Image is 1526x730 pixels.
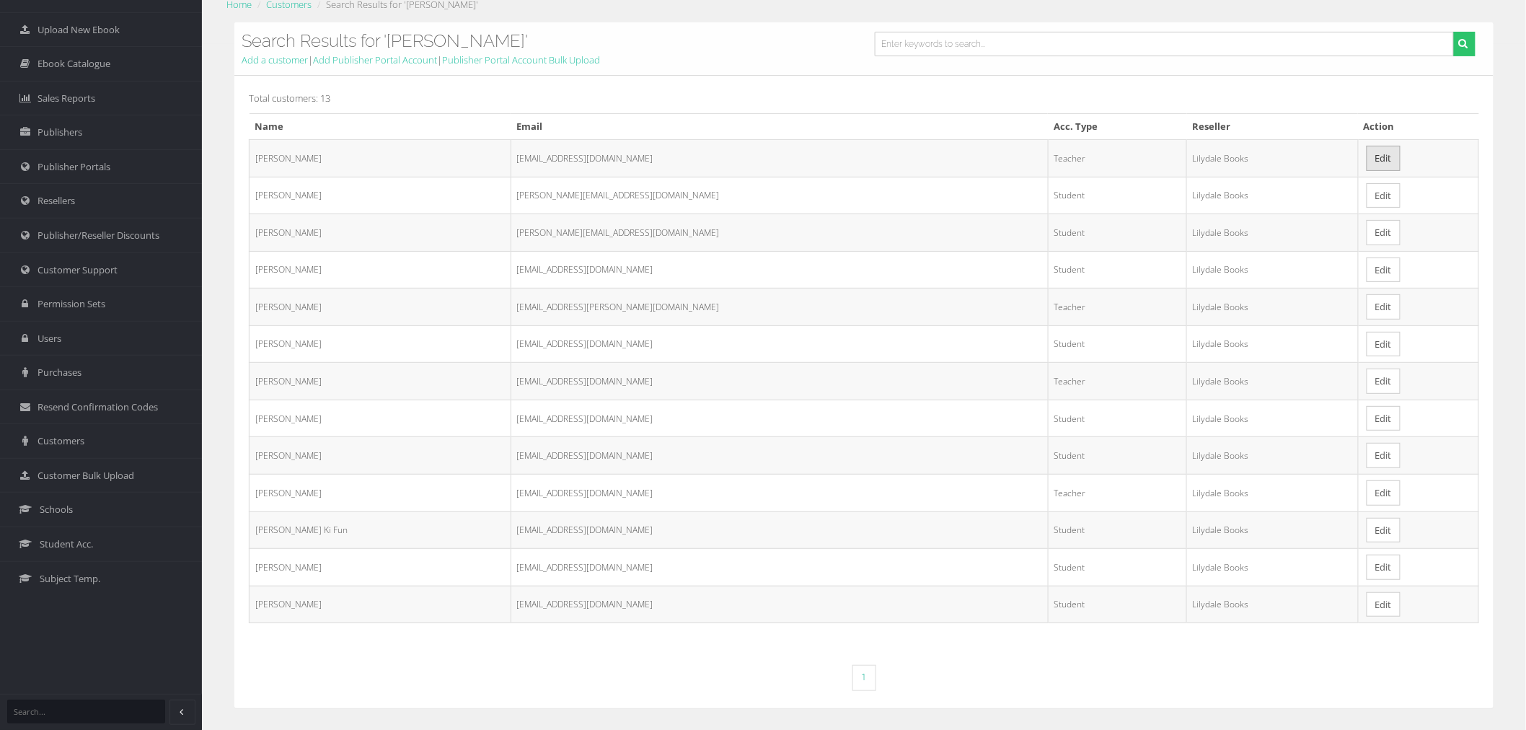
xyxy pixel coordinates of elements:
td: Teacher [1048,363,1187,400]
td: Lilydale Books [1187,139,1359,177]
td: Student [1048,214,1187,252]
a: Edit [1367,258,1401,283]
td: [EMAIL_ADDRESS][DOMAIN_NAME] [511,325,1048,363]
nav: Page navigation [852,652,876,708]
td: [PERSON_NAME][EMAIL_ADDRESS][DOMAIN_NAME] [511,177,1048,214]
td: [PERSON_NAME] [250,177,511,214]
td: Lilydale Books [1187,586,1359,623]
span: Purchases [38,366,81,379]
td: Lilydale Books [1187,549,1359,586]
a: Edit [1367,369,1401,394]
a: Edit [1367,183,1401,208]
td: [EMAIL_ADDRESS][DOMAIN_NAME] [511,586,1048,623]
td: [EMAIL_ADDRESS][DOMAIN_NAME] [511,475,1048,512]
td: [EMAIL_ADDRESS][DOMAIN_NAME] [511,400,1048,437]
td: Lilydale Books [1187,511,1359,549]
span: Subject Temp. [40,572,100,586]
span: Customer Bulk Upload [38,469,134,483]
a: Edit [1367,518,1401,543]
span: Users [38,332,61,346]
td: [PERSON_NAME] [250,400,511,437]
td: Student [1048,177,1187,214]
span: Permission Sets [38,297,105,311]
td: Lilydale Books [1187,400,1359,437]
th: Reseller [1187,114,1359,140]
div: | | [242,53,1486,68]
td: [EMAIL_ADDRESS][PERSON_NAME][DOMAIN_NAME] [511,289,1048,326]
td: [PERSON_NAME] [250,549,511,586]
td: Teacher [1048,289,1187,326]
th: Action [1358,114,1479,140]
span: Publishers [38,126,82,139]
td: [EMAIL_ADDRESS][DOMAIN_NAME] [511,251,1048,289]
span: Sales Reports [38,92,95,105]
td: [PERSON_NAME] [250,586,511,623]
td: [PERSON_NAME] [250,139,511,177]
td: Lilydale Books [1187,177,1359,214]
td: Student [1048,586,1187,623]
td: [PERSON_NAME] [250,475,511,512]
td: [PERSON_NAME] Ki Fun [250,511,511,549]
a: Edit [1367,220,1401,245]
input: Enter keywords to search... [875,32,1454,56]
a: Edit [1367,332,1401,357]
td: Teacher [1048,139,1187,177]
td: [EMAIL_ADDRESS][DOMAIN_NAME] [511,549,1048,586]
td: Student [1048,549,1187,586]
td: Student [1048,251,1187,289]
p: Total customers: 13 [249,90,1479,106]
td: Student [1048,511,1187,549]
a: Edit [1367,555,1401,580]
td: [EMAIL_ADDRESS][DOMAIN_NAME] [511,139,1048,177]
td: [EMAIL_ADDRESS][DOMAIN_NAME] [511,511,1048,549]
span: Customer Support [38,263,118,277]
td: [EMAIL_ADDRESS][DOMAIN_NAME] [511,363,1048,400]
span: Upload New Ebook [38,23,120,37]
td: [PERSON_NAME] [250,325,511,363]
span: Publisher/Reseller Discounts [38,229,159,242]
td: Lilydale Books [1187,363,1359,400]
td: [PERSON_NAME] [250,214,511,252]
a: Edit [1367,294,1401,320]
input: Search... [7,700,165,724]
span: Student Acc. [40,537,93,551]
td: [PERSON_NAME] [250,289,511,326]
td: Lilydale Books [1187,437,1359,475]
td: Student [1048,437,1187,475]
th: Acc. Type [1048,114,1187,140]
td: Lilydale Books [1187,325,1359,363]
span: Resellers [38,194,75,208]
td: Student [1048,400,1187,437]
th: Name [250,114,511,140]
h3: Search Results for '[PERSON_NAME]' [242,32,1486,50]
a: Publisher Portal Account Bulk Upload [442,53,600,66]
span: Publisher Portals [38,160,110,174]
a: Edit [1367,480,1401,506]
td: Teacher [1048,475,1187,512]
span: Resend Confirmation Codes [38,400,158,414]
a: 1 [852,665,876,691]
td: [PERSON_NAME][EMAIL_ADDRESS][DOMAIN_NAME] [511,214,1048,252]
td: Lilydale Books [1187,214,1359,252]
td: [PERSON_NAME] [250,363,511,400]
span: Customers [38,434,84,448]
a: Edit [1367,592,1401,617]
a: Add Publisher Portal Account [313,53,437,66]
a: Edit [1367,146,1401,171]
td: [PERSON_NAME] [250,251,511,289]
td: Lilydale Books [1187,289,1359,326]
span: Schools [40,503,73,516]
td: Lilydale Books [1187,475,1359,512]
td: [EMAIL_ADDRESS][DOMAIN_NAME] [511,437,1048,475]
a: Edit [1367,443,1401,468]
th: Email [511,114,1048,140]
span: Ebook Catalogue [38,57,110,71]
td: Student [1048,325,1187,363]
td: [PERSON_NAME] [250,437,511,475]
td: Lilydale Books [1187,251,1359,289]
a: Edit [1367,406,1401,431]
a: Add a customer [242,53,308,66]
